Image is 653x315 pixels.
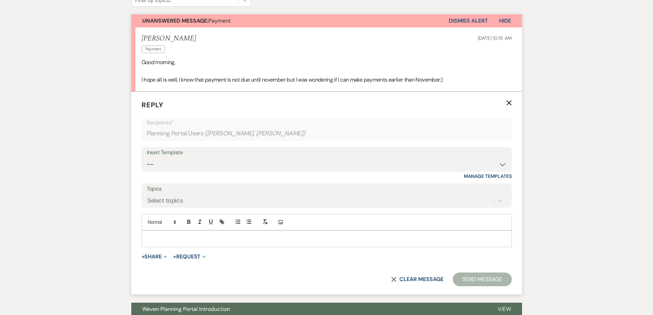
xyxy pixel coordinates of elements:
strong: Unanswered Message: [142,17,208,24]
h5: [PERSON_NAME] [142,34,196,43]
span: Weven Planning Portal Introduction [142,305,230,313]
p: Good morning, [142,58,512,67]
span: Payment [142,17,231,24]
div: Select topics [147,196,183,205]
div: Insert Template [147,148,507,158]
span: ( [PERSON_NAME], [PERSON_NAME] ) [205,129,305,138]
a: Manage Templates [464,173,512,179]
span: [DATE] 10:15 AM [478,35,512,41]
p: I hope all is well, I know that payment is not due until november but I was wondering if I can ma... [142,75,512,84]
span: Payment [142,46,165,53]
span: Hide [499,17,511,24]
span: + [142,254,145,259]
button: Unanswered Message:Payment [131,14,449,27]
p: Recipients* [147,118,507,127]
button: Clear message [391,277,443,282]
span: + [173,254,176,259]
span: Reply [142,100,164,109]
button: Dismiss Alert [449,14,488,27]
button: Share [142,254,167,259]
button: Request [173,254,206,259]
div: Planning Portal Users [147,127,507,140]
button: Send Message [453,272,511,286]
label: Topics [147,184,507,194]
span: View [498,305,511,313]
button: Hide [488,14,522,27]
